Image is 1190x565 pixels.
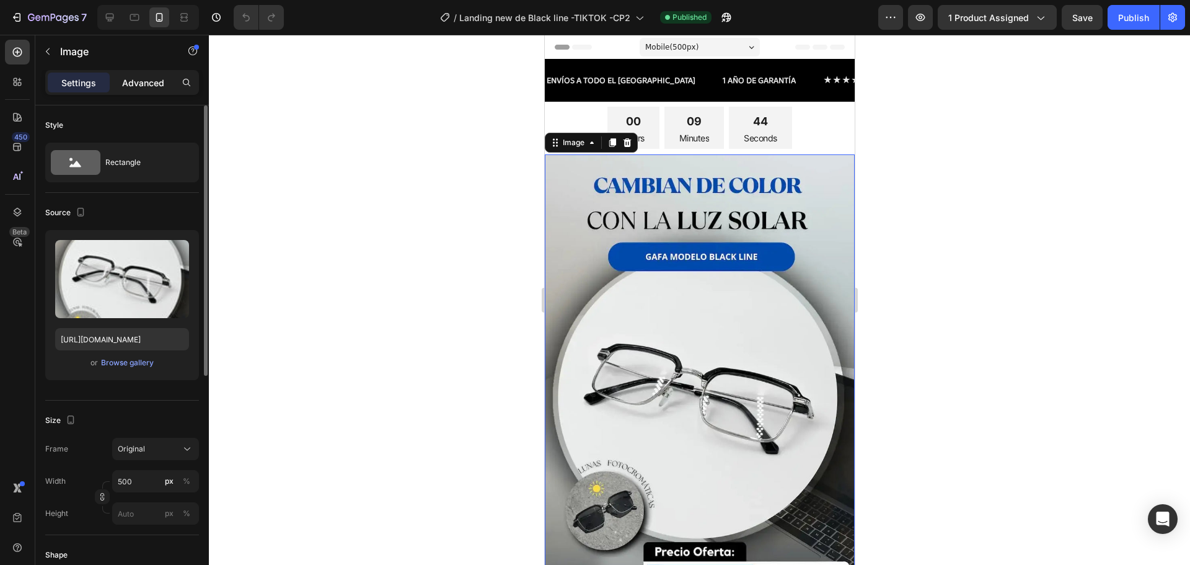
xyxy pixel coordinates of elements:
p: Minutes [134,97,165,110]
div: 00 [77,77,100,97]
img: preview-image [55,240,189,318]
span: or [90,355,98,370]
button: 7 [5,5,92,30]
button: Save [1062,5,1103,30]
label: Height [45,508,68,519]
p: Settings [61,76,96,89]
button: px [179,506,194,521]
button: Publish [1108,5,1160,30]
span: 1 product assigned [948,11,1029,24]
p: 7 [81,10,87,25]
div: Rectangle [105,148,181,177]
div: Source [45,205,88,221]
div: Beta [9,227,30,237]
button: Original [112,438,199,460]
span: Save [1072,12,1093,23]
div: Image [15,102,42,113]
p: Seconds [199,97,232,110]
p: ★★★★★ MÁS DE 15,443 PEDIDOS ENTREGADOS CON ÉXITO [278,38,511,53]
button: px [179,474,194,489]
span: / [454,11,457,24]
input: px% [112,470,199,492]
p: Advanced [122,76,164,89]
div: % [183,508,190,519]
label: Frame [45,443,68,455]
div: 09 [134,77,165,97]
div: px [165,508,174,519]
div: px [165,476,174,487]
div: Browse gallery [101,357,154,368]
div: Publish [1118,11,1149,24]
p: Hours [77,97,100,110]
button: % [162,506,177,521]
input: https://example.com/image.jpg [55,328,189,350]
div: Style [45,120,63,131]
iframe: Design area [545,35,855,565]
label: Width [45,476,66,487]
span: Landing new de Black line -TIKTOK -CP2 [459,11,630,24]
button: % [162,474,177,489]
input: px% [112,502,199,525]
div: Undo/Redo [234,5,284,30]
p: Image [60,44,165,59]
div: Size [45,412,78,429]
span: Published [672,12,707,23]
span: Original [118,443,145,455]
div: Open Intercom Messenger [1148,504,1178,534]
div: 450 [12,132,30,142]
div: % [183,476,190,487]
button: Browse gallery [100,357,154,369]
div: 44 [199,77,232,97]
button: 1 product assigned [938,5,1057,30]
div: Shape [45,549,68,561]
